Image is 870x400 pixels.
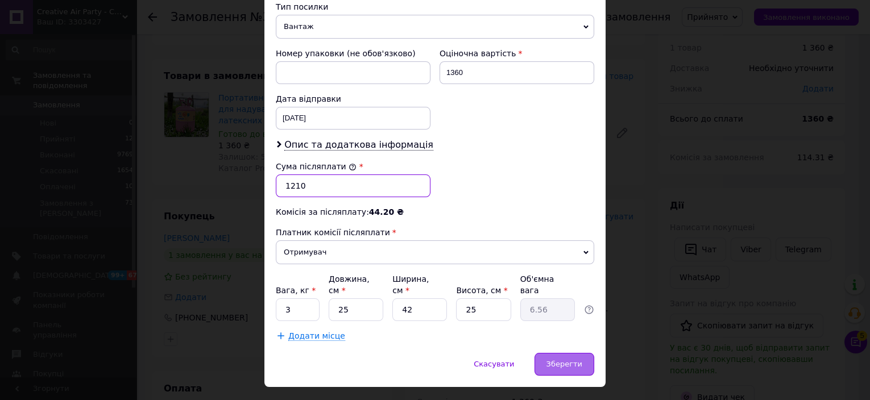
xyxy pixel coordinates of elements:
[276,206,594,218] div: Комісія за післяплату:
[546,360,582,368] span: Зберегти
[520,273,575,296] div: Об'ємна вага
[276,240,594,264] span: Отримувач
[276,286,316,295] label: Вага, кг
[288,331,345,341] span: Додати місце
[276,48,430,59] div: Номер упаковки (не обов'язково)
[392,274,429,295] label: Ширина, см
[369,207,404,216] span: 44.20 ₴
[329,274,370,295] label: Довжина, см
[284,139,433,151] span: Опис та додаткова інформація
[474,360,514,368] span: Скасувати
[276,15,594,39] span: Вантаж
[276,228,390,237] span: Платник комісії післяплати
[440,48,594,59] div: Оціночна вартість
[456,286,507,295] label: Висота, см
[276,2,328,11] span: Тип посилки
[276,93,430,105] div: Дата відправки
[276,162,357,171] label: Сума післяплати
